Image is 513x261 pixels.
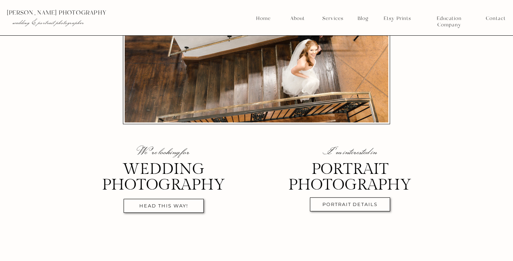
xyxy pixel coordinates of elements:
p: I'm interested in [310,147,390,157]
a: Contact [486,15,506,22]
a: portrait details [313,202,387,210]
h3: portrait photography [285,161,414,189]
p: We're looking for [124,147,203,157]
p: [PERSON_NAME] photography [7,10,145,16]
h3: wedding photography [99,161,228,189]
a: Services [320,15,346,22]
a: Home [256,15,271,22]
a: Education Company [425,15,474,22]
p: wedding & portrait photographer [12,19,130,26]
a: Blog [355,15,371,22]
a: Etsy Prints [381,15,414,22]
a: About [288,15,306,22]
a: head this way! [127,203,200,211]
